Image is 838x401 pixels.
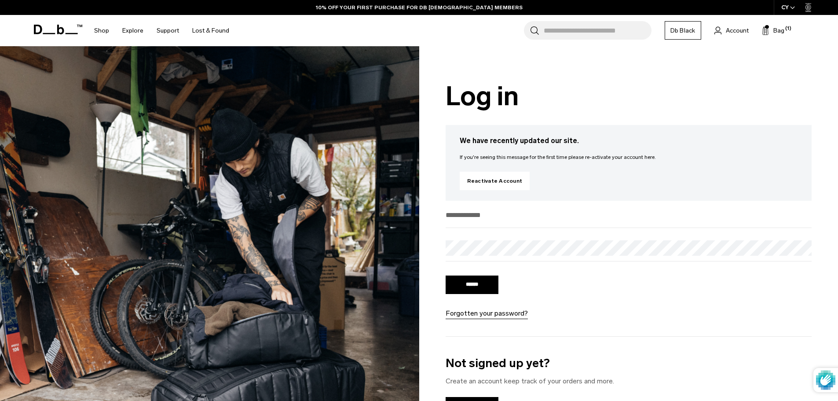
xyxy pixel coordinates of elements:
[726,26,749,35] span: Account
[157,15,179,46] a: Support
[665,21,701,40] a: Db Black
[446,308,528,319] a: Forgotten your password?
[816,368,835,392] img: Protected by hCaptcha
[446,354,812,372] h3: Not signed up yet?
[446,376,812,386] p: Create an account keep track of your orders and more.
[460,153,798,161] p: If you're seeing this message for the first time please re-activate your account here.
[94,15,109,46] a: Shop
[316,4,523,11] a: 10% OFF YOUR FIRST PURCHASE FOR DB [DEMOGRAPHIC_DATA] MEMBERS
[714,25,749,36] a: Account
[460,172,530,190] a: Reactivate Account
[122,15,143,46] a: Explore
[460,136,798,146] h3: We have recently updated our site.
[773,26,784,35] span: Bag
[762,25,784,36] button: Bag (1)
[192,15,229,46] a: Lost & Found
[785,25,791,33] span: (1)
[446,81,812,111] h1: Log in
[88,15,236,46] nav: Main Navigation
